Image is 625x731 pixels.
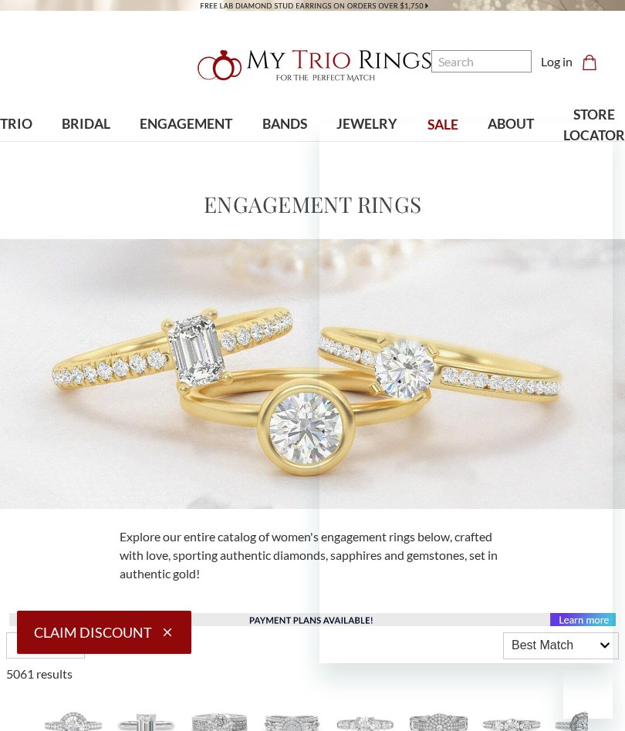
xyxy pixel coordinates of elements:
[319,123,613,663] iframe: Messaging window
[140,114,232,134] span: ENGAGEMENT
[262,114,307,134] span: BANDS
[322,99,412,150] a: JEWELRY
[277,150,292,151] button: submenu toggle
[582,55,597,70] svg: cart.cart_preview
[427,115,458,135] span: SALE
[488,114,534,134] span: ABOUT
[79,150,94,151] button: submenu toggle
[563,105,625,146] span: STORE LOCATOR
[181,41,444,90] a: My Trio Rings
[125,99,247,150] a: ENGAGEMENT
[178,150,194,151] button: submenu toggle
[563,669,613,719] iframe: Button to launch messaging window
[412,100,472,150] a: SALE
[204,188,421,221] h1: Engagement Rings
[248,99,322,150] a: BANDS
[62,114,110,134] span: BRIDAL
[431,50,532,72] input: Search and use arrows or TAB to navigate results
[17,611,191,654] button: Claim Discount
[541,52,573,71] a: Log in
[582,52,606,71] a: Cart with 0 items
[8,150,24,151] button: submenu toggle
[189,41,436,90] img: My Trio Rings
[110,527,515,583] div: Explore our entire catalog of women's engagement rings below, crafted with love, sporting authent...
[336,114,397,134] span: JEWELRY
[47,99,125,150] a: BRIDAL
